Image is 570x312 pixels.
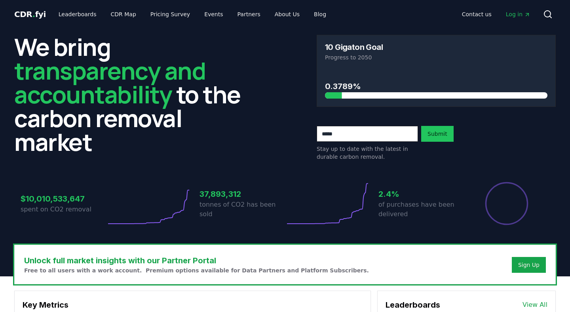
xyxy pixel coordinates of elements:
[518,261,540,269] a: Sign Up
[23,299,363,311] h3: Key Metrics
[325,80,547,92] h3: 0.3789%
[386,299,440,311] h3: Leaderboards
[378,188,464,200] h3: 2.4%
[325,43,383,51] h3: 10 Gigaton Goal
[24,255,369,266] h3: Unlock full market insights with our Partner Portal
[456,7,498,21] a: Contact us
[52,7,332,21] nav: Main
[506,10,530,18] span: Log in
[268,7,306,21] a: About Us
[21,193,106,205] h3: $10,010,533,647
[231,7,267,21] a: Partners
[484,181,529,226] div: Percentage of sales delivered
[14,54,205,110] span: transparency and accountability
[325,53,547,61] p: Progress to 2050
[421,126,454,142] button: Submit
[14,35,253,154] h2: We bring to the carbon removal market
[104,7,142,21] a: CDR Map
[317,145,418,161] p: Stay up to date with the latest in durable carbon removal.
[456,7,537,21] nav: Main
[14,10,46,19] span: CDR fyi
[199,188,285,200] h3: 37,893,312
[14,9,46,20] a: CDR.fyi
[52,7,103,21] a: Leaderboards
[512,257,546,273] button: Sign Up
[198,7,229,21] a: Events
[32,10,35,19] span: .
[24,266,369,274] p: Free to all users with a work account. Premium options available for Data Partners and Platform S...
[500,7,537,21] a: Log in
[144,7,196,21] a: Pricing Survey
[21,205,106,214] p: spent on CO2 removal
[199,200,285,219] p: tonnes of CO2 has been sold
[378,200,464,219] p: of purchases have been delivered
[522,300,547,310] a: View All
[308,7,332,21] a: Blog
